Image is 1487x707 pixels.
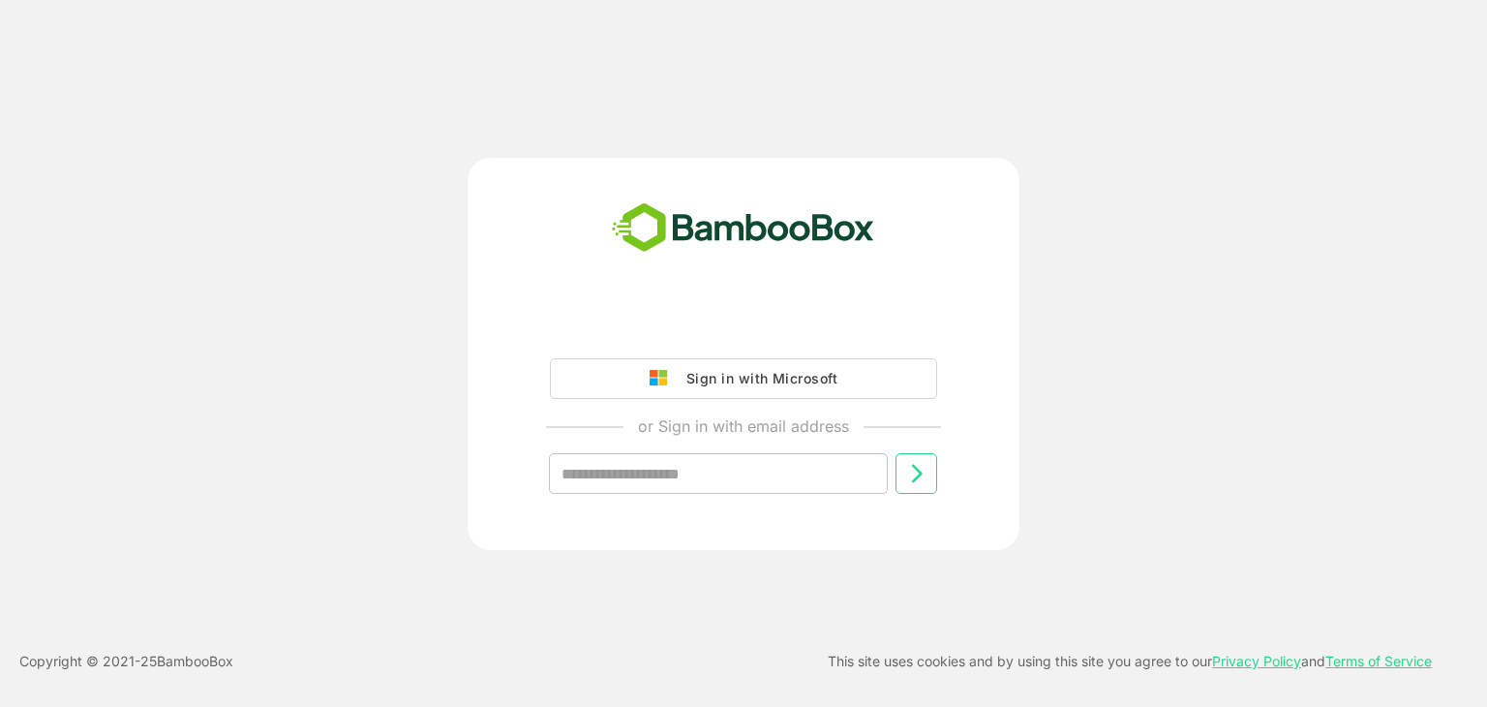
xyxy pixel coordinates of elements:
[677,366,837,391] div: Sign in with Microsoft
[601,197,885,261] img: bamboobox
[828,650,1432,673] p: This site uses cookies and by using this site you agree to our and
[650,370,677,387] img: google
[638,415,849,438] p: or Sign in with email address
[550,358,937,399] button: Sign in with Microsoft
[1325,653,1432,669] a: Terms of Service
[19,650,233,673] p: Copyright © 2021- 25 BambooBox
[1212,653,1301,669] a: Privacy Policy
[540,304,947,347] iframe: Sign in with Google Button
